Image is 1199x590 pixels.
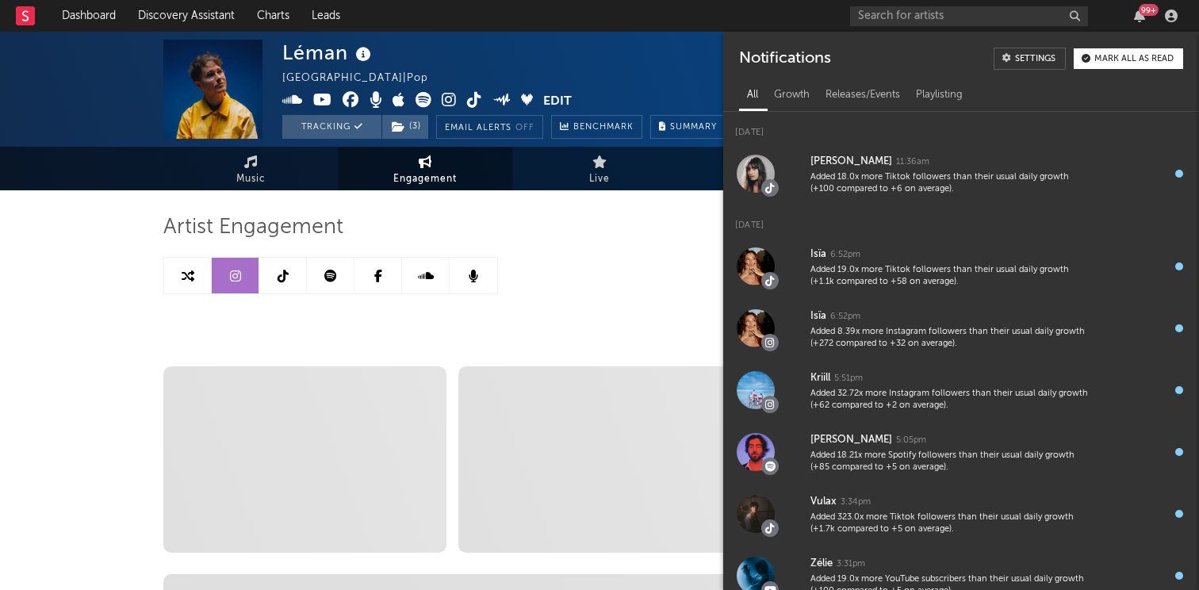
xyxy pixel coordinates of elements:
span: Live [589,170,610,189]
a: [PERSON_NAME]5:05pmAdded 18.21x more Spotify followers than their usual daily growth (+85 compare... [723,421,1199,483]
span: Music [236,170,266,189]
div: 5:51pm [834,373,863,385]
div: Settings [1015,55,1055,63]
a: Engagement [338,147,512,190]
span: Summary [670,123,717,132]
div: 5:05pm [896,435,926,446]
div: Added 8.39x more Instagram followers than their usual daily growth (+272 compared to +32 on avera... [810,326,1090,351]
em: Off [515,124,534,132]
div: Added 32.72x more Instagram followers than their usual daily growth (+62 compared to +2 on average). [810,388,1090,412]
span: Artist Engagement [163,218,343,237]
a: Live [512,147,687,190]
a: [PERSON_NAME]11:36amAdded 18.0x more Tiktok followers than their usual daily growth (+100 compare... [723,143,1199,205]
div: 11:36am [896,156,929,168]
a: Isïa6:52pmAdded 8.39x more Instagram followers than their usual daily growth (+272 compared to +3... [723,297,1199,359]
div: Releases/Events [818,82,908,109]
span: ( 3 ) [381,115,429,139]
button: 99+ [1134,10,1145,22]
div: Isïa [810,307,826,326]
a: Vulax3:34pmAdded 323.0x more Tiktok followers than their usual daily growth (+1.7k compared to +5... [723,483,1199,545]
div: All [739,82,766,109]
span: Engagement [393,170,457,189]
a: Music [163,147,338,190]
button: Edit [543,92,572,112]
div: [DATE] [723,112,1199,143]
div: Isïa [810,245,826,264]
div: Playlisting [908,82,971,109]
div: Kriill [810,369,830,388]
div: Léman [282,40,375,66]
div: Added 19.0x more Tiktok followers than their usual daily growth (+1.1k compared to +58 on average). [810,264,1090,289]
div: Notifications [739,48,830,70]
a: Settings [994,48,1066,70]
button: Tracking [282,115,381,139]
div: Mark all as read [1094,55,1174,63]
button: (3) [382,115,428,139]
div: [PERSON_NAME] [810,152,892,171]
a: Isïa6:52pmAdded 19.0x more Tiktok followers than their usual daily growth (+1.1k compared to +58 ... [723,236,1199,297]
div: [GEOGRAPHIC_DATA] | Pop [282,69,446,88]
div: 6:52pm [830,311,860,323]
button: Email AlertsOff [436,115,543,139]
a: Kriill5:51pmAdded 32.72x more Instagram followers than their usual daily growth (+62 compared to ... [723,359,1199,421]
div: Added 323.0x more Tiktok followers than their usual daily growth (+1.7k compared to +5 on average). [810,511,1090,536]
span: Benchmark [573,118,634,137]
a: Audience [687,147,861,190]
div: 99 + [1139,4,1159,16]
button: Summary [650,115,726,139]
div: [PERSON_NAME] [810,431,892,450]
div: Added 18.21x more Spotify followers than their usual daily growth (+85 compared to +5 on average). [810,450,1090,474]
div: [DATE] [723,205,1199,236]
input: Search for artists [850,6,1088,26]
a: Benchmark [551,115,642,139]
div: Growth [766,82,818,109]
div: 3:34pm [841,496,871,508]
div: 6:52pm [830,249,860,261]
div: Vulax [810,492,837,511]
div: Added 18.0x more Tiktok followers than their usual daily growth (+100 compared to +6 on average). [810,171,1090,196]
button: Mark all as read [1074,48,1183,69]
div: Zélie [810,554,833,573]
div: 3:31pm [837,558,865,570]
